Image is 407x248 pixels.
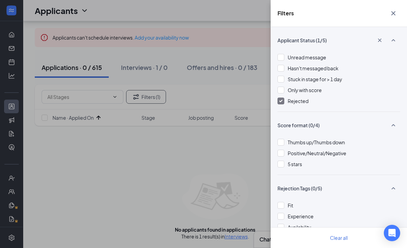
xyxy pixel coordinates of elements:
svg: Cross [376,37,383,44]
span: Only with score [288,87,322,93]
button: SmallChevronUp [387,182,400,195]
span: Applicant Status (1/5) [277,37,327,44]
span: Availability [288,224,311,230]
svg: SmallChevronUp [389,184,397,192]
svg: SmallChevronUp [389,36,397,44]
h5: Filters [277,10,294,17]
span: Positive/Neutral/Negative [288,150,346,156]
span: Rejection Tags (0/5) [277,185,322,192]
button: Cross [387,7,400,20]
span: Fit [288,202,293,208]
button: Clear all [322,231,356,245]
div: Open Intercom Messenger [384,225,400,241]
span: 5 stars [288,161,302,167]
button: Cross [373,34,387,46]
span: Thumbs up/Thumbs down [288,139,345,145]
span: Unread message [288,54,326,60]
span: Experience [288,213,314,219]
button: SmallChevronUp [387,34,400,47]
span: Stuck in stage for > 1 day [288,76,342,82]
svg: SmallChevronUp [389,121,397,129]
span: Score format (0/4) [277,122,320,129]
svg: Cross [389,9,397,17]
span: Hasn't messaged back [288,65,338,71]
img: checkbox [279,100,283,102]
span: Rejected [288,98,308,104]
button: SmallChevronUp [387,119,400,132]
